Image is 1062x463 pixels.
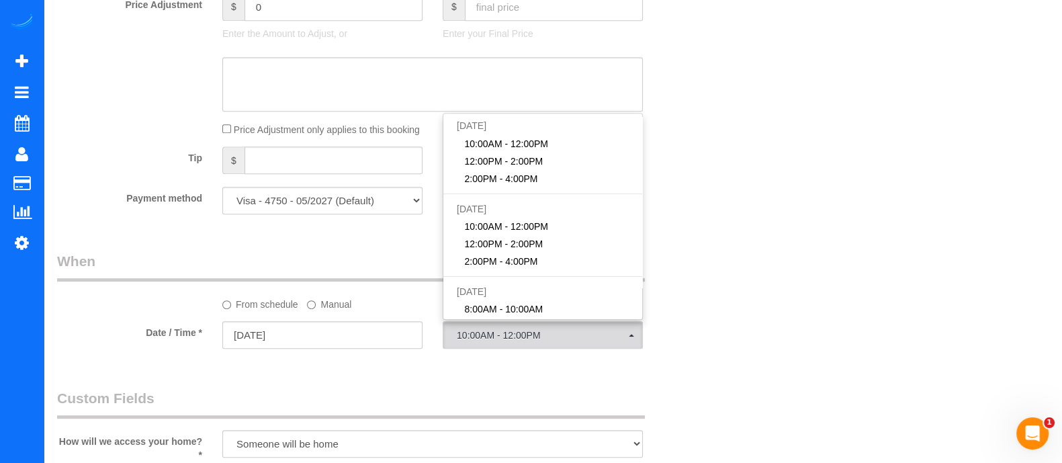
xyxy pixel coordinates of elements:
span: [DATE] [457,120,486,131]
label: How will we access your home? * [47,430,212,462]
label: From schedule [222,293,298,311]
span: 8:00AM - 10:00AM [465,302,543,316]
p: Enter the Amount to Adjust, or [222,27,423,40]
p: Enter your Final Price [443,27,643,40]
label: Tip [47,146,212,165]
span: 10:00AM - 12:00PM [457,330,629,341]
label: Date / Time * [47,321,212,339]
img: Automaid Logo [8,13,35,32]
span: 12:00PM - 2:00PM [465,155,543,168]
legend: When [57,251,645,282]
input: Manual [307,300,316,309]
span: 2:00PM - 4:00PM [465,172,538,185]
span: 10:00AM - 12:00PM [465,220,549,233]
label: Payment method [47,187,212,205]
span: 12:00PM - 2:00PM [465,237,543,251]
span: $ [222,146,245,174]
span: 10:00AM - 12:00PM [465,137,549,151]
span: Price Adjustment only applies to this booking [234,124,420,135]
iframe: Intercom live chat [1016,417,1049,450]
button: 10:00AM - 12:00PM [443,321,643,349]
span: 2:00PM - 4:00PM [465,255,538,268]
input: MM/DD/YYYY [222,321,423,349]
input: From schedule [222,300,231,309]
span: [DATE] [457,286,486,297]
label: Manual [307,293,351,311]
span: 1 [1044,417,1055,428]
legend: Custom Fields [57,388,645,419]
span: [DATE] [457,204,486,214]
